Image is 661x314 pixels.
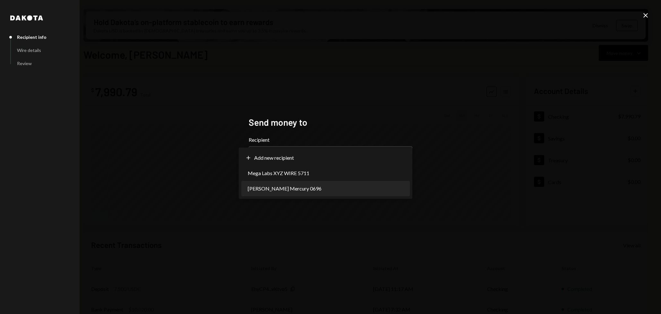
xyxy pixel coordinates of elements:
span: [PERSON_NAME] Mercury 0696 [248,185,322,192]
button: Recipient [249,146,412,164]
span: Mega Labs XYZ WIRE 5711 [248,169,309,177]
h2: Send money to [249,116,412,129]
div: Review [17,61,32,66]
div: Recipient info [17,34,47,40]
div: Wire details [17,47,41,53]
label: Recipient [249,136,412,144]
span: Add new recipient [254,154,294,162]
